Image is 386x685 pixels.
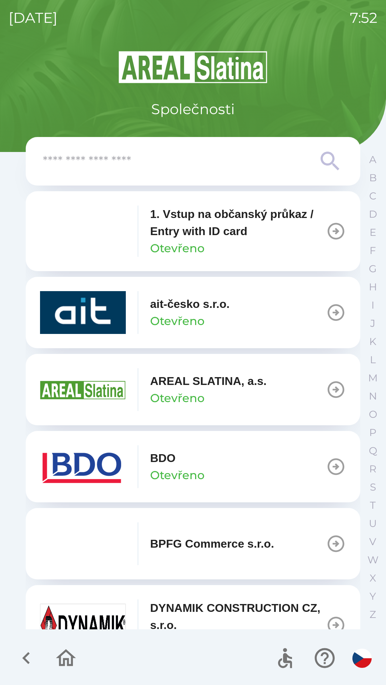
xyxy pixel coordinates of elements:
[370,226,376,239] p: E
[350,7,377,29] p: 7:52
[26,508,360,579] button: BPFG Commerce s.r.o.
[150,372,267,390] p: AREAL SLATINA, a.s.
[364,587,382,605] button: Y
[369,335,376,348] p: K
[151,98,235,120] p: Společnosti
[370,499,376,512] p: T
[26,50,360,84] img: Logo
[352,649,372,668] img: cs flag
[369,390,377,402] p: N
[369,190,376,202] p: C
[364,314,382,333] button: J
[150,390,204,407] p: Otevřeno
[364,605,382,624] button: Z
[364,442,382,460] button: Q
[150,313,204,330] p: Otevřeno
[364,369,382,387] button: M
[370,608,376,621] p: Z
[40,445,126,488] img: ae7449ef-04f1-48ed-85b5-e61960c78b50.png
[369,517,377,530] p: U
[150,599,326,634] p: DYNAMIK CONSTRUCTION CZ, s.r.o.
[40,368,126,411] img: aad3f322-fb90-43a2-be23-5ead3ef36ce5.png
[369,445,377,457] p: Q
[369,208,377,220] p: D
[364,223,382,242] button: E
[364,460,382,478] button: R
[40,291,126,334] img: 40b5cfbb-27b1-4737-80dc-99d800fbabba.png
[150,450,175,467] p: BDO
[40,210,126,253] img: 93ea42ec-2d1b-4d6e-8f8a-bdbb4610bcc3.png
[370,590,376,603] p: Y
[364,296,382,314] button: I
[364,533,382,551] button: V
[364,496,382,514] button: T
[364,333,382,351] button: K
[370,317,375,330] p: J
[150,467,204,484] p: Otevřeno
[364,387,382,405] button: N
[364,569,382,587] button: X
[150,535,274,552] p: BPFG Commerce s.r.o.
[40,604,126,646] img: 9aa1c191-0426-4a03-845b-4981a011e109.jpeg
[370,572,376,584] p: X
[369,153,376,166] p: A
[369,263,377,275] p: G
[364,405,382,423] button: O
[9,7,58,29] p: [DATE]
[26,585,360,665] button: DYNAMIK CONSTRUCTION CZ, s.r.o.Otevřeno
[40,522,126,565] img: f3b1b367-54a7-43c8-9d7e-84e812667233.png
[364,242,382,260] button: F
[369,172,377,184] p: B
[367,554,378,566] p: W
[364,151,382,169] button: A
[368,372,378,384] p: M
[150,205,326,240] p: 1. Vstup na občanský průkaz / Entry with ID card
[370,244,376,257] p: F
[369,536,376,548] p: V
[364,260,382,278] button: G
[364,551,382,569] button: W
[369,408,377,421] p: O
[150,240,204,257] p: Otevřeno
[364,205,382,223] button: D
[364,278,382,296] button: H
[364,169,382,187] button: B
[369,426,376,439] p: P
[364,478,382,496] button: S
[371,299,374,311] p: I
[364,351,382,369] button: L
[26,431,360,502] button: BDOOtevřeno
[26,354,360,425] button: AREAL SLATINA, a.s.Otevřeno
[370,354,376,366] p: L
[26,191,360,271] button: 1. Vstup na občanský průkaz / Entry with ID cardOtevřeno
[364,423,382,442] button: P
[364,187,382,205] button: C
[369,281,377,293] p: H
[26,277,360,348] button: ait-česko s.r.o.Otevřeno
[370,481,376,493] p: S
[364,514,382,533] button: U
[150,295,229,313] p: ait-česko s.r.o.
[369,463,376,475] p: R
